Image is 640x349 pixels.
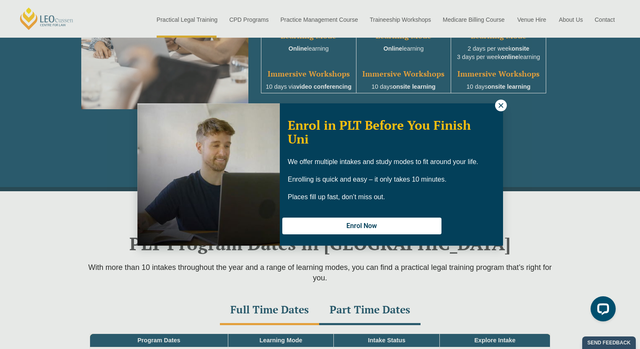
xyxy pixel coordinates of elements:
span: Enrolling is quick and easy – it only takes 10 minutes. [288,176,446,183]
button: Enrol Now [282,218,441,234]
img: Woman in yellow blouse holding folders looking to the right and smiling [137,103,280,246]
span: Enrol in PLT Before You Finish Uni [288,117,471,147]
iframe: LiveChat chat widget [584,293,619,328]
span: Places fill up fast, don’t miss out. [288,193,385,200]
button: Close [495,100,507,111]
span: We offer multiple intakes and study modes to fit around your life. [288,158,478,165]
